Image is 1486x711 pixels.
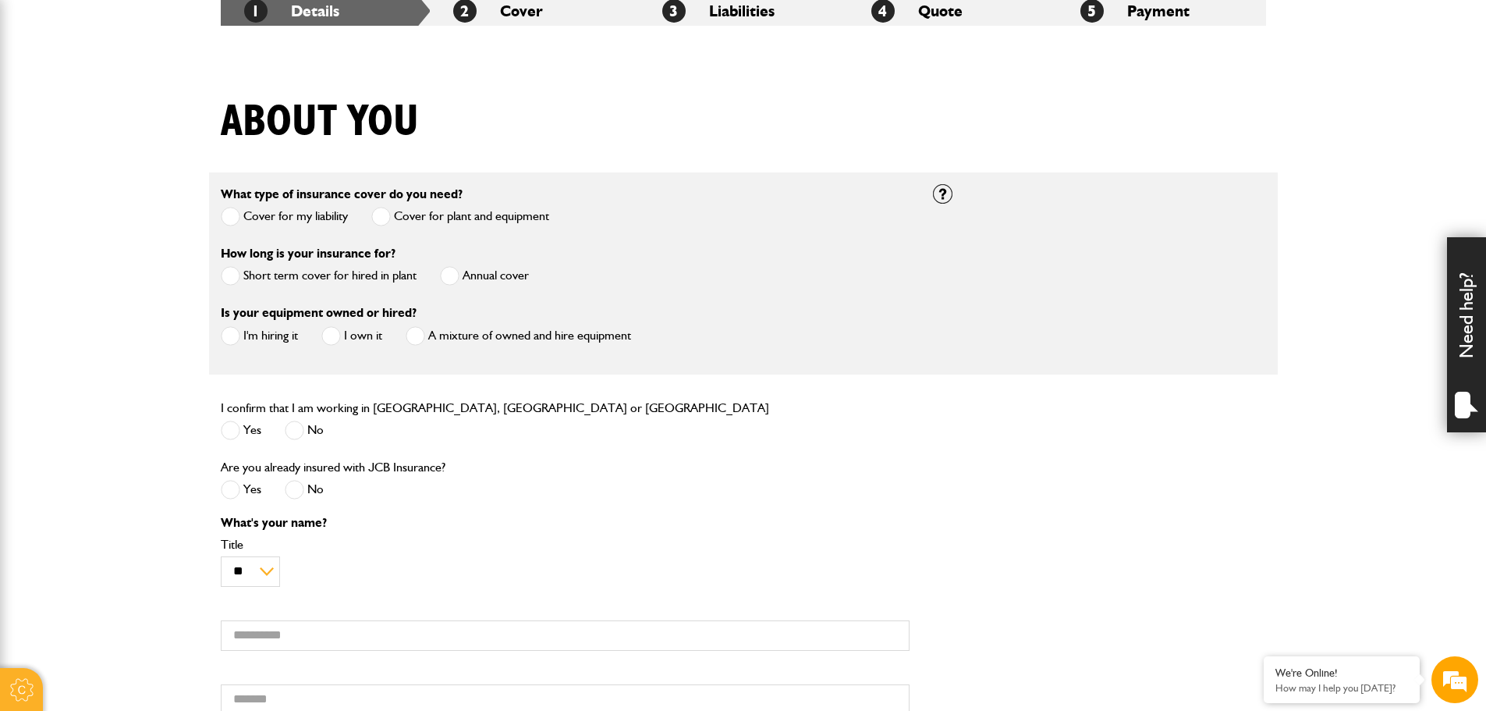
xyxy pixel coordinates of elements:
label: I'm hiring it [221,326,298,346]
label: Is your equipment owned or hired? [221,307,417,319]
div: Minimize live chat window [256,8,293,45]
input: Enter your phone number [20,236,285,271]
label: Cover for my liability [221,207,348,226]
div: Need help? [1447,237,1486,432]
label: No [285,480,324,499]
label: I own it [321,326,382,346]
div: We're Online! [1275,667,1408,680]
label: No [285,421,324,440]
label: Annual cover [440,266,529,286]
label: Are you already insured with JCB Insurance? [221,461,445,474]
label: Cover for plant and equipment [371,207,549,226]
label: What type of insurance cover do you need? [221,188,463,201]
input: Enter your email address [20,190,285,225]
label: Yes [221,480,261,499]
label: Title [221,539,910,551]
label: I confirm that I am working in [GEOGRAPHIC_DATA], [GEOGRAPHIC_DATA] or [GEOGRAPHIC_DATA] [221,402,769,414]
em: Start Chat [212,481,283,502]
img: d_20077148190_company_1631870298795_20077148190 [27,87,66,108]
div: Chat with us now [81,87,262,108]
label: Yes [221,421,261,440]
label: Short term cover for hired in plant [221,266,417,286]
label: How long is your insurance for? [221,247,395,260]
h1: About you [221,96,419,148]
label: A mixture of owned and hire equipment [406,326,631,346]
p: How may I help you today? [1275,682,1408,694]
p: What's your name? [221,517,910,529]
input: Enter your last name [20,144,285,179]
textarea: Type your message and hit 'Enter' [20,283,285,467]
